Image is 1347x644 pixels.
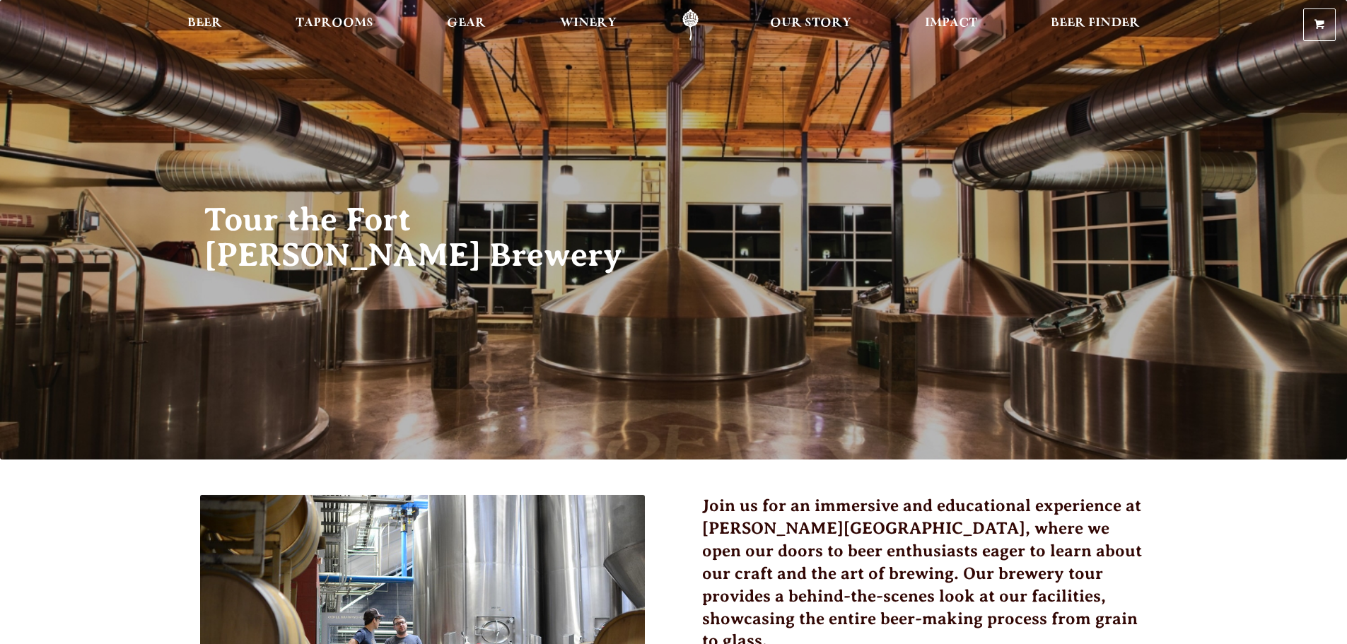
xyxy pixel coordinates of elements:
[551,9,626,41] a: Winery
[447,18,486,29] span: Gear
[560,18,617,29] span: Winery
[925,18,977,29] span: Impact
[770,18,851,29] span: Our Story
[286,9,383,41] a: Taprooms
[296,18,373,29] span: Taprooms
[761,9,861,41] a: Our Story
[204,202,646,273] h2: Tour the Fort [PERSON_NAME] Brewery
[916,9,986,41] a: Impact
[187,18,222,29] span: Beer
[664,9,717,41] a: Odell Home
[1042,9,1149,41] a: Beer Finder
[1051,18,1140,29] span: Beer Finder
[178,9,231,41] a: Beer
[438,9,495,41] a: Gear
